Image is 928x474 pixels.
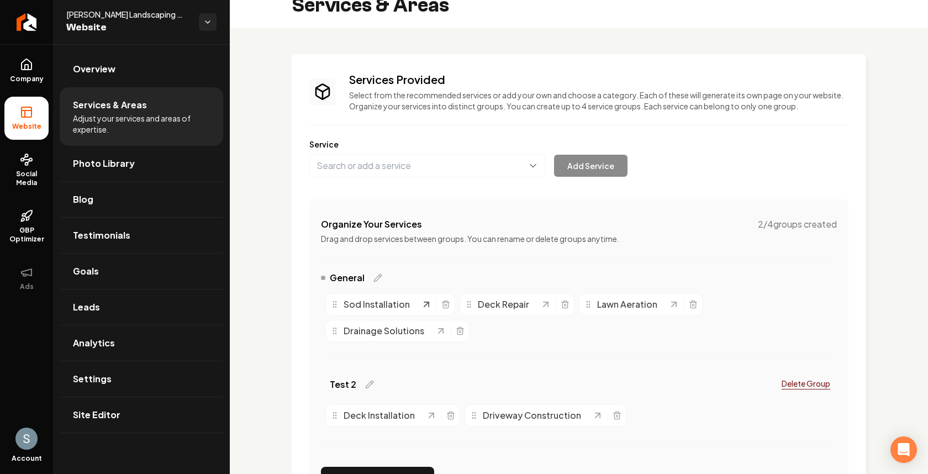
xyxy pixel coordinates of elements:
[470,409,592,422] div: Driveway Construction
[758,218,837,231] span: 2 / 4 groups created
[344,324,424,338] span: Drainage Solutions
[584,298,668,311] div: Lawn Aeration
[73,193,93,206] span: Blog
[4,170,49,187] span: Social Media
[6,75,48,83] span: Company
[73,408,120,422] span: Site Editor
[17,13,37,31] img: Rebolt Logo
[60,325,223,361] a: Analytics
[12,454,42,463] span: Account
[782,378,830,389] p: Delete Group
[775,373,837,393] button: Delete Group
[344,298,410,311] span: Sod Installation
[349,72,848,87] h3: Services Provided
[330,298,421,311] div: Sod Installation
[4,257,49,300] button: Ads
[4,49,49,92] a: Company
[330,271,365,285] span: General
[344,409,415,422] span: Deck Installation
[60,146,223,181] a: Photo Library
[321,218,422,231] h4: Organize Your Services
[4,226,49,244] span: GBP Optimizer
[66,9,190,20] span: [PERSON_NAME] Landscaping and Design
[8,122,46,131] span: Website
[330,378,356,391] span: Test 2
[4,144,49,196] a: Social Media
[4,201,49,252] a: GBP Optimizer
[73,336,115,350] span: Analytics
[60,254,223,289] a: Goals
[60,51,223,87] a: Overview
[73,372,112,386] span: Settings
[15,282,38,291] span: Ads
[73,98,147,112] span: Services & Areas
[60,289,223,325] a: Leads
[321,233,837,244] p: Drag and drop services between groups. You can rename or delete groups anytime.
[330,324,435,338] div: Drainage Solutions
[478,298,529,311] span: Deck Repair
[73,157,135,170] span: Photo Library
[66,20,190,35] span: Website
[890,436,917,463] div: Open Intercom Messenger
[483,409,581,422] span: Driveway Construction
[349,89,848,112] p: Select from the recommended services or add your own and choose a category. Each of these will ge...
[73,301,100,314] span: Leads
[15,428,38,450] button: Open user button
[465,298,540,311] div: Deck Repair
[60,361,223,397] a: Settings
[597,298,657,311] span: Lawn Aeration
[309,139,848,150] label: Service
[73,113,210,135] span: Adjust your services and areas of expertise.
[60,218,223,253] a: Testimonials
[330,409,426,422] div: Deck Installation
[15,428,38,450] img: Saygun Erkaraman
[73,265,99,278] span: Goals
[60,182,223,217] a: Blog
[73,229,130,242] span: Testimonials
[60,397,223,433] a: Site Editor
[73,62,115,76] span: Overview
